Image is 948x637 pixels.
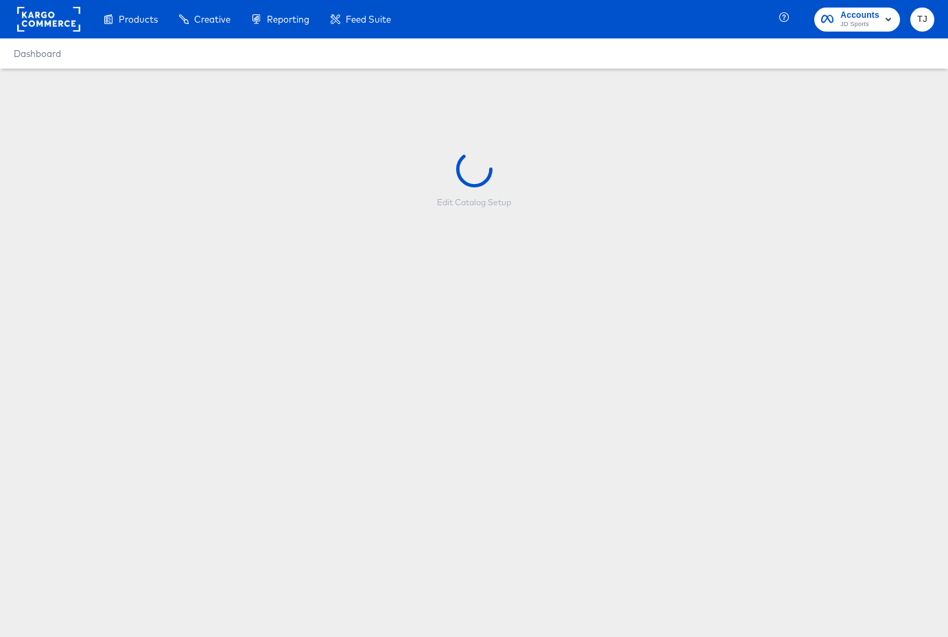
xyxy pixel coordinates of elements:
[267,14,309,25] span: Reporting
[437,197,511,208] div: Edit Catalog Setup
[840,8,879,23] span: Accounts
[346,14,391,25] span: Feed Suite
[916,12,929,27] span: TJ
[14,48,61,59] a: Dashboard
[814,8,900,32] button: AccountsJD Sports
[840,19,879,30] span: JD Sports
[194,14,230,25] span: Creative
[910,8,934,32] button: TJ
[119,14,158,25] span: Products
